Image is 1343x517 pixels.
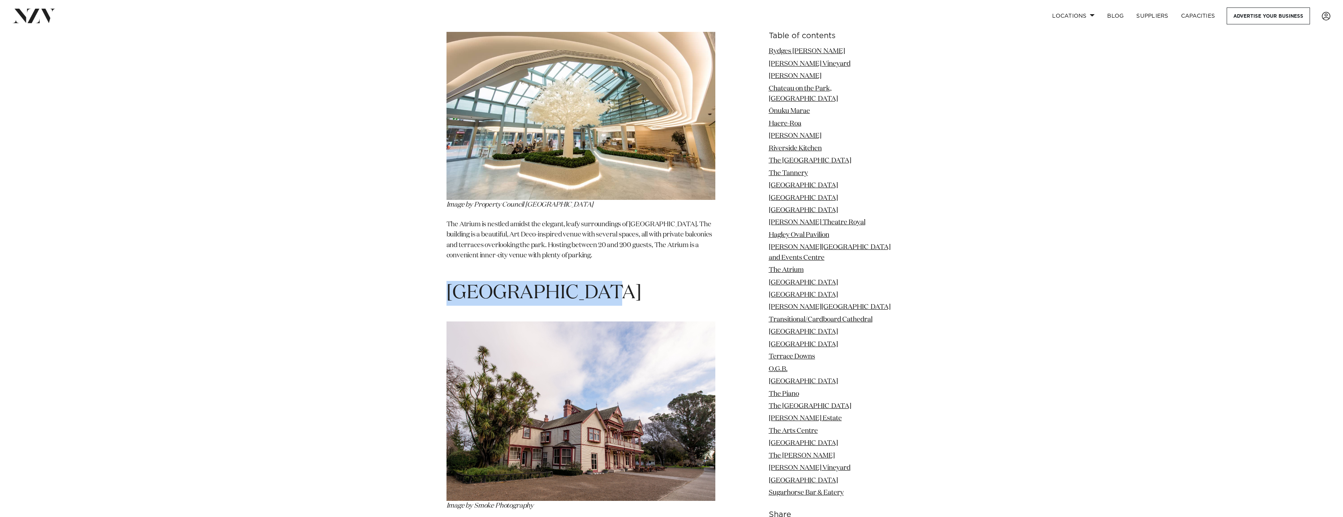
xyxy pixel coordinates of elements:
a: Riverside Kitchen [769,145,822,152]
a: The Piano [769,390,799,397]
a: Locations [1046,7,1101,24]
a: The Tannery [769,170,808,176]
a: The [GEOGRAPHIC_DATA] [769,157,851,164]
a: [PERSON_NAME][GEOGRAPHIC_DATA] [769,304,891,310]
a: [GEOGRAPHIC_DATA] [769,182,838,189]
a: [GEOGRAPHIC_DATA] [769,378,838,385]
a: [GEOGRAPHIC_DATA] [769,440,838,447]
a: Chateau on the Park, [GEOGRAPHIC_DATA] [769,85,838,102]
em: Image by Property Council [GEOGRAPHIC_DATA] [446,201,593,208]
span: [GEOGRAPHIC_DATA] [446,284,641,303]
a: Terrace Downs [769,353,815,360]
h6: Table of contents [769,32,897,40]
a: [GEOGRAPHIC_DATA] [769,279,838,286]
a: Haere-Roa [769,120,801,127]
a: Sugarhorse Bar & Eatery [769,489,844,496]
a: The [GEOGRAPHIC_DATA] [769,403,851,410]
a: BLOG [1101,7,1130,24]
p: The Atrium is nestled amidst the elegant, leafy surroundings of [GEOGRAPHIC_DATA]. The building i... [446,220,715,271]
a: Advertise your business [1227,7,1310,24]
a: The Arts Centre [769,428,818,434]
a: O.G.B. [769,366,788,372]
a: Ōnuku Marae [769,108,810,114]
a: [GEOGRAPHIC_DATA] [769,341,838,348]
a: [PERSON_NAME] [769,73,821,79]
a: [GEOGRAPHIC_DATA] [769,329,838,335]
a: Transitional/Cardboard Cathedral [769,316,873,323]
a: Capacities [1175,7,1222,24]
a: The [PERSON_NAME] [769,452,835,459]
a: [PERSON_NAME] [769,133,821,139]
a: [GEOGRAPHIC_DATA] [769,477,838,484]
a: [PERSON_NAME] Estate [769,415,842,422]
a: [PERSON_NAME][GEOGRAPHIC_DATA] and Events Centre [769,244,891,261]
a: Rydges [PERSON_NAME] [769,48,845,55]
a: [PERSON_NAME] Vineyard [769,60,851,67]
a: The Atrium [769,267,804,273]
a: Hagley Oval Pavilion [769,232,829,238]
span: Image by Smoke Photography [446,502,534,509]
a: SUPPLIERS [1130,7,1174,24]
img: Christchurch Venue - The Atrium [446,20,715,200]
img: nzv-logo.png [13,9,55,23]
a: [GEOGRAPHIC_DATA] [769,207,838,214]
a: [PERSON_NAME] Vineyard [769,465,851,471]
a: [PERSON_NAME] Theatre Royal [769,219,865,226]
a: [GEOGRAPHIC_DATA] [769,292,838,298]
a: [GEOGRAPHIC_DATA] [769,194,838,201]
